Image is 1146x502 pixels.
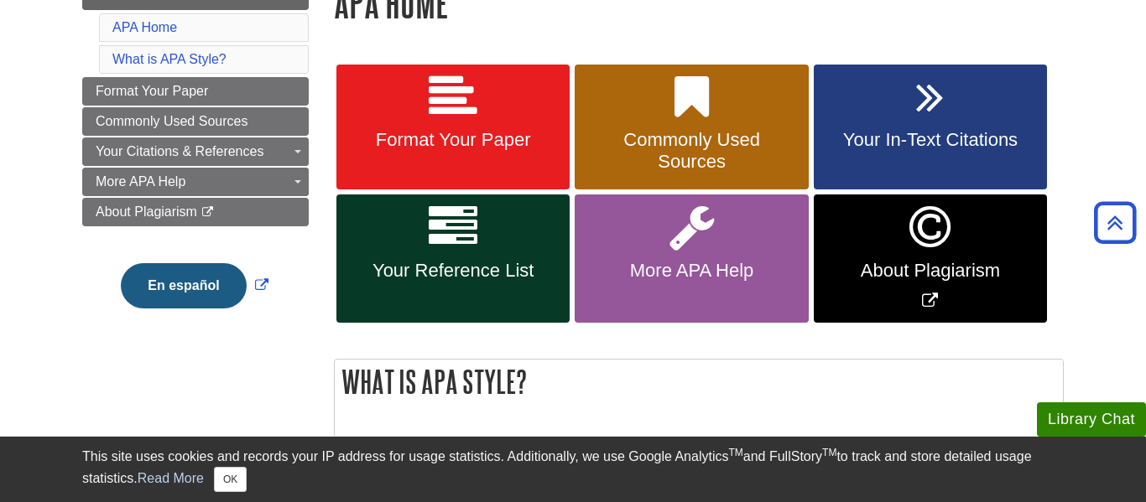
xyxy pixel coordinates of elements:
[138,471,204,485] a: Read More
[814,65,1047,190] a: Your In-Text Citations
[96,174,185,189] span: More APA Help
[96,84,208,98] span: Format Your Paper
[826,260,1034,282] span: About Plagiarism
[112,20,177,34] a: APA Home
[121,263,246,308] button: En español
[822,447,836,458] sup: TM
[336,194,570,323] a: Your Reference List
[335,360,1063,404] h2: What is APA Style?
[349,260,557,282] span: Your Reference List
[1037,402,1146,437] button: Library Chat
[117,278,272,292] a: Link opens in new window
[82,198,309,226] a: About Plagiarism
[826,129,1034,151] span: Your In-Text Citations
[82,107,309,136] a: Commonly Used Sources
[587,260,795,282] span: More APA Help
[1088,211,1142,234] a: Back to Top
[214,467,247,492] button: Close
[82,77,309,106] a: Format Your Paper
[814,194,1047,323] a: Link opens in new window
[201,207,215,218] i: This link opens in a new window
[349,129,557,151] span: Format Your Paper
[96,204,197,219] span: About Plagiarism
[96,114,247,128] span: Commonly Used Sources
[728,447,742,458] sup: TM
[575,194,808,323] a: More APA Help
[112,52,227,66] a: What is APA Style?
[82,168,309,196] a: More APA Help
[82,137,309,166] a: Your Citations & References
[587,129,795,173] span: Commonly Used Sources
[575,65,808,190] a: Commonly Used Sources
[96,144,263,158] span: Your Citations & References
[336,65,570,190] a: Format Your Paper
[82,447,1064,492] div: This site uses cookies and records your IP address for usage statistics. Additionally, we use Goo...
